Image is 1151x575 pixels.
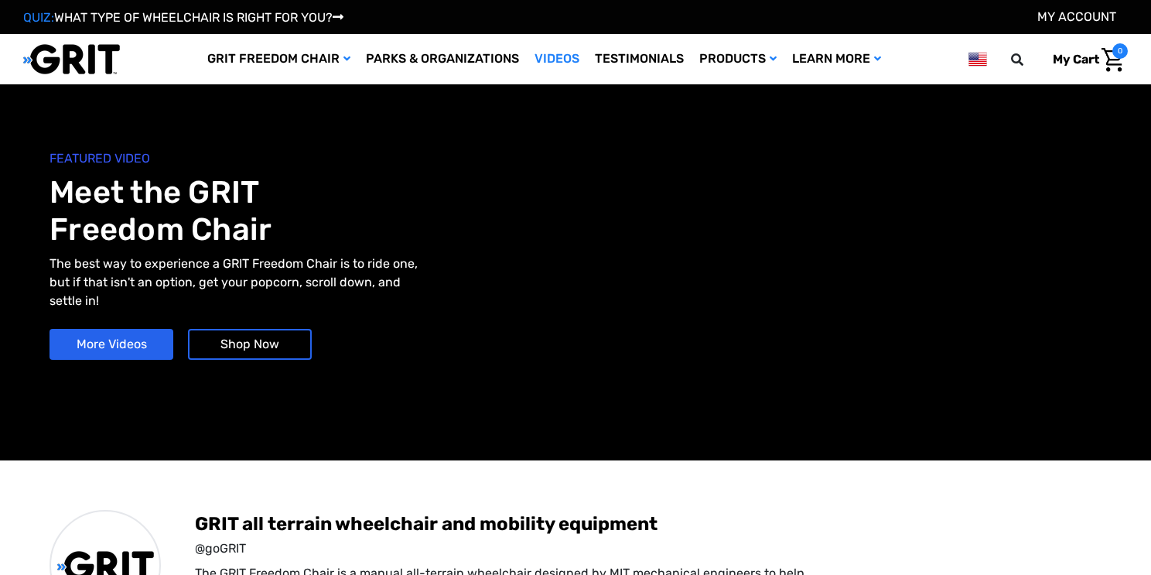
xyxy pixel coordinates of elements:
[1053,52,1099,67] span: My Cart
[692,34,784,84] a: Products
[195,512,1101,536] span: GRIT all terrain wheelchair and mobility equipment
[784,34,889,84] a: Learn More
[968,50,987,69] img: us.png
[358,34,527,84] a: Parks & Organizations
[23,10,54,25] span: QUIZ:
[200,34,358,84] a: GRIT Freedom Chair
[195,539,1101,558] span: @goGRIT
[1037,9,1116,24] a: Account
[1041,43,1128,76] a: Cart with 0 items
[50,255,418,310] p: The best way to experience a GRIT Freedom Chair is to ride one, but if that isn't an option, get ...
[50,329,173,360] a: More Videos
[1018,43,1041,76] input: Search
[188,329,312,360] a: Shop Now
[584,135,1094,406] iframe: YouTube video player
[23,10,343,25] a: QUIZ:WHAT TYPE OF WHEELCHAIR IS RIGHT FOR YOU?
[23,43,120,75] img: GRIT All-Terrain Wheelchair and Mobility Equipment
[587,34,692,84] a: Testimonials
[50,174,575,248] h1: Meet the GRIT Freedom Chair
[527,34,587,84] a: Videos
[50,149,575,168] span: FEATURED VIDEO
[1101,48,1124,72] img: Cart
[1112,43,1128,59] span: 0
